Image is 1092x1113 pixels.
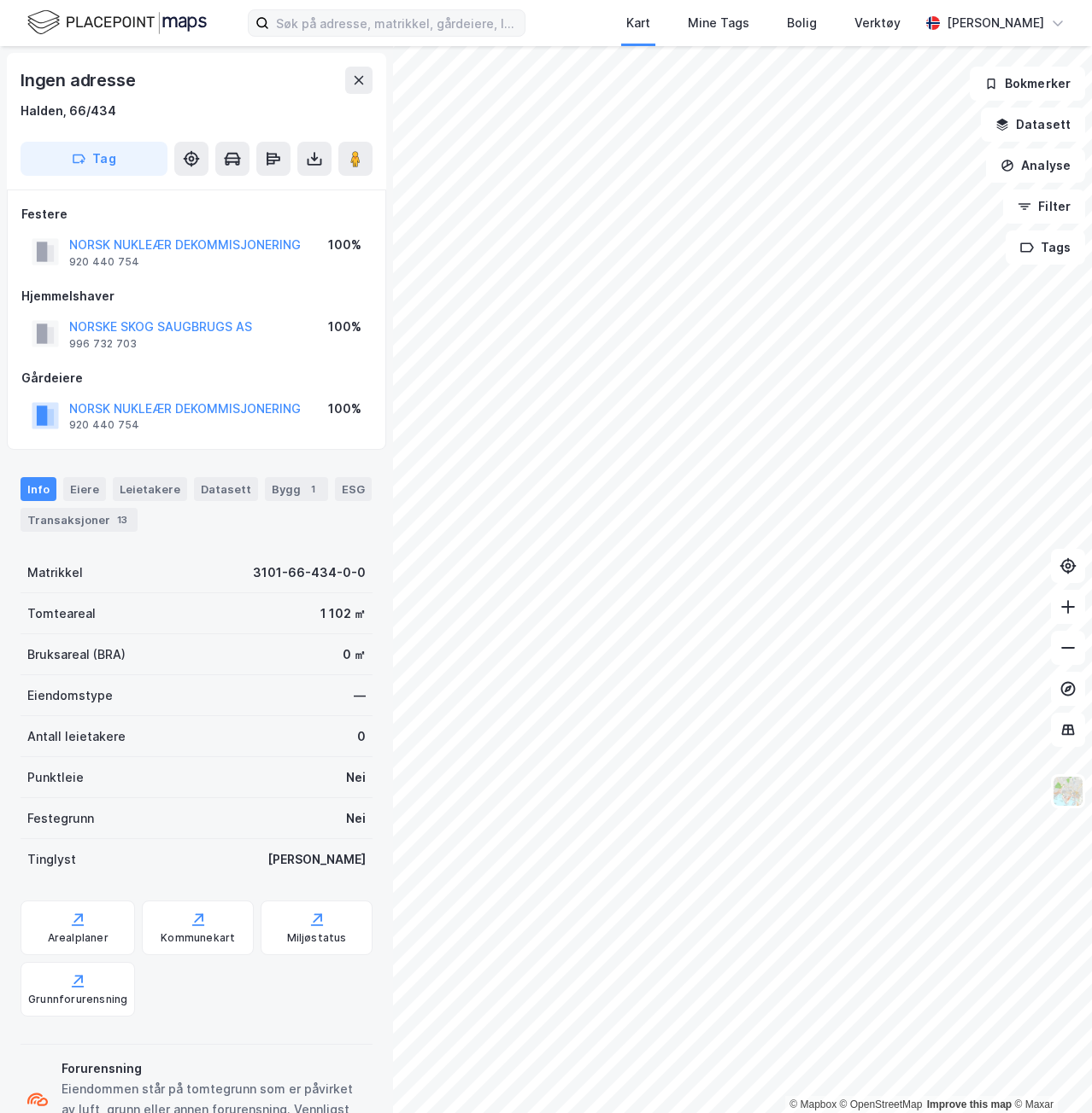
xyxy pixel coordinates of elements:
[981,108,1085,142] button: Datasett
[27,767,84,788] div: Punktleie
[287,931,347,945] div: Miljøstatus
[27,849,76,870] div: Tinglyst
[343,644,366,665] div: 0 ㎡
[357,726,366,747] div: 0
[927,1098,1012,1110] a: Improve this map
[1007,1031,1092,1113] iframe: Chat Widget
[335,477,372,501] div: ESG
[265,477,328,501] div: Bygg
[21,477,56,501] div: Info
[346,808,366,829] div: Nei
[947,13,1044,33] div: [PERSON_NAME]
[21,508,138,532] div: Transaksjoner
[161,931,235,945] div: Kommunekart
[27,644,126,665] div: Bruksareal (BRA)
[63,477,106,501] div: Eiere
[1052,775,1084,807] img: Z
[21,204,372,224] div: Festere
[21,368,372,388] div: Gårdeiere
[1003,189,1085,224] button: Filter
[346,767,366,788] div: Nei
[27,8,207,38] img: logo.f888ab2527a4732fd821a326f86c7f29.svg
[840,1098,923,1110] a: OpenStreetMap
[320,603,366,624] div: 1 102 ㎡
[27,603,96,624] div: Tomteareal
[253,562,366,583] div: 3101-66-434-0-0
[27,562,83,583] div: Matrikkel
[328,235,361,255] div: 100%
[21,101,116,121] div: Halden, 66/434
[113,477,187,501] div: Leietakere
[787,13,817,33] div: Bolig
[69,418,139,432] div: 920 440 754
[48,931,109,945] div: Arealplaner
[854,13,901,33] div: Verktøy
[62,1058,366,1079] div: Forurensning
[1007,1031,1092,1113] div: Kontrollprogram for chat
[69,255,139,269] div: 920 440 754
[688,13,749,33] div: Mine Tags
[970,67,1085,101] button: Bokmerker
[21,67,138,94] div: Ingen adresse
[69,337,137,351] div: 996 732 703
[328,317,361,337] div: 100%
[304,481,321,498] div: 1
[986,149,1085,183] button: Analyse
[267,849,366,870] div: [PERSON_NAME]
[790,1098,837,1110] a: Mapbox
[114,511,131,528] div: 13
[354,685,366,706] div: —
[626,13,650,33] div: Kart
[21,142,167,176] button: Tag
[21,286,372,306] div: Hjemmelshaver
[27,726,126,747] div: Antall leietakere
[328,399,361,419] div: 100%
[27,685,113,706] div: Eiendomstype
[28,993,127,1006] div: Grunnforurensning
[1006,230,1085,265] button: Tags
[269,10,525,36] input: Søk på adresse, matrikkel, gårdeiere, leietakere eller personer
[27,808,94,829] div: Festegrunn
[194,477,258,501] div: Datasett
